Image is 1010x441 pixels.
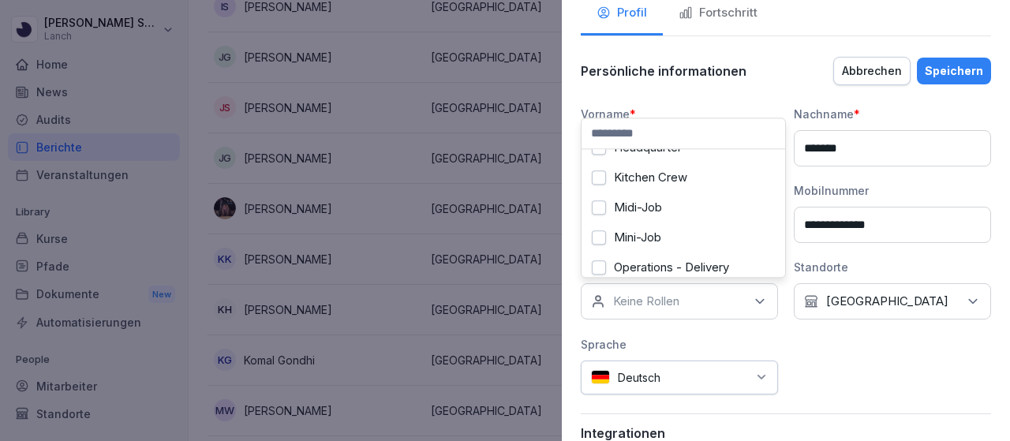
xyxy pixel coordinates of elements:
[581,106,778,122] div: Vorname
[925,62,983,80] div: Speichern
[842,62,902,80] div: Abbrechen
[581,63,746,79] p: Persönliche informationen
[591,370,610,385] img: de.svg
[614,170,687,185] label: Kitchen Crew
[833,57,911,85] button: Abbrechen
[614,230,661,245] label: Mini-Job
[581,425,991,441] p: Integrationen
[581,336,778,353] div: Sprache
[581,361,778,394] div: Deutsch
[679,4,757,22] div: Fortschritt
[794,182,991,199] div: Mobilnummer
[613,293,679,309] p: Keine Rollen
[794,106,991,122] div: Nachname
[597,4,647,22] div: Profil
[917,58,991,84] button: Speichern
[826,293,948,309] p: [GEOGRAPHIC_DATA]
[614,140,682,155] label: Headquarter
[794,259,991,275] div: Standorte
[614,200,662,215] label: Midi-Job
[614,260,729,275] label: Operations - Delivery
